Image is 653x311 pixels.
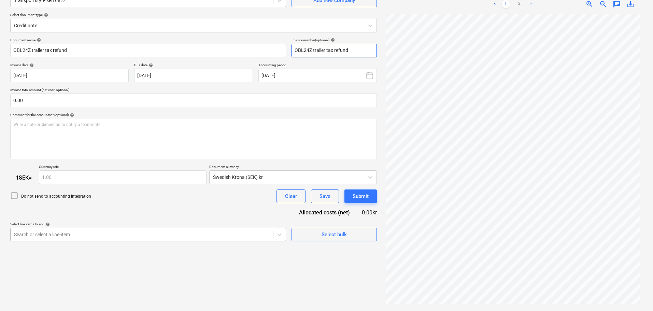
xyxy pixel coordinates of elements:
[329,38,335,42] span: help
[36,38,41,42] span: help
[322,230,347,239] div: Select bulk
[10,38,286,42] div: Document name
[69,113,74,117] span: help
[285,192,297,201] div: Clear
[209,165,377,170] p: Document currency
[320,192,330,201] div: Save
[10,63,129,67] div: Invoice date
[292,228,377,241] button: Select bulk
[361,209,377,216] div: 0.00kr
[353,192,369,201] div: Submit
[288,209,361,216] div: Allocated costs (net)
[311,189,339,203] button: Save
[10,44,286,57] input: Document name
[21,194,91,199] p: Do not send to accounting integration
[292,38,377,42] div: Invoice number (optional)
[10,113,377,117] div: Comment for the accountant (optional)
[10,13,377,17] div: Select document type
[258,63,377,69] p: Accounting period
[134,63,253,67] div: Due date
[10,94,377,107] input: Invoice total amount (net cost, optional)
[28,63,34,67] span: help
[292,44,377,57] input: Invoice number
[344,189,377,203] button: Submit
[43,13,48,17] span: help
[10,222,286,226] div: Select line-items to add
[10,88,377,94] p: Invoice total amount (net cost, optional)
[10,174,39,181] div: 1 SEK =
[258,69,377,82] button: [DATE]
[276,189,306,203] button: Clear
[619,278,653,311] iframe: Chat Widget
[39,165,207,170] p: Currency rate
[147,63,153,67] span: help
[10,69,129,82] input: Invoice date not specified
[134,69,253,82] input: Due date not specified
[44,222,50,226] span: help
